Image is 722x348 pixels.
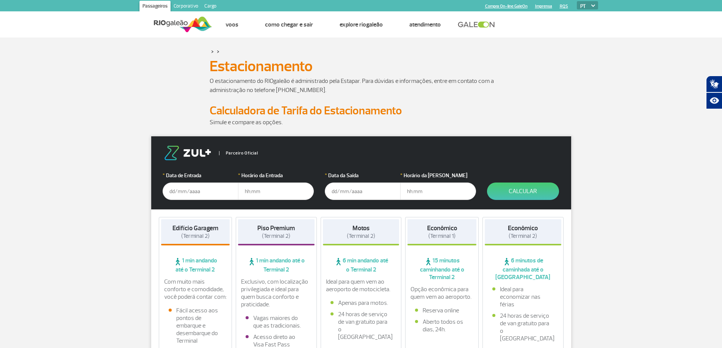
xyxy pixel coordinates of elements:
a: > [211,47,214,56]
li: Reserva online [415,307,469,314]
div: Plugin de acessibilidade da Hand Talk. [706,76,722,109]
a: Cargo [201,1,219,13]
span: Parceiro Oficial [219,151,258,155]
input: dd/mm/aaaa [163,183,238,200]
a: Como chegar e sair [265,21,313,28]
label: Data de Entrada [163,172,238,179]
li: 24 horas de serviço de van gratuito para o [GEOGRAPHIC_DATA] [330,311,392,341]
input: hh:mm [238,183,314,200]
a: Explore RIOgaleão [340,21,383,28]
p: Exclusivo, com localização privilegiada e ideal para quem busca conforto e praticidade. [241,278,312,308]
a: Atendimento [409,21,441,28]
h1: Estacionamento [210,60,513,73]
span: 15 minutos caminhando até o Terminal 2 [407,257,476,281]
span: (Terminal 2) [181,233,210,240]
a: > [217,47,219,56]
a: Passageiros [139,1,171,13]
p: Simule e compare as opções. [210,118,513,127]
span: 6 min andando até o Terminal 2 [323,257,399,273]
button: Abrir tradutor de língua de sinais. [706,76,722,92]
li: Vagas maiores do que as tradicionais. [246,314,307,329]
strong: Piso Premium [257,224,295,232]
p: Ideal para quem vem ao aeroporto de motocicleta. [326,278,396,293]
span: (Terminal 2) [262,233,290,240]
a: Corporativo [171,1,201,13]
li: Aberto todos os dias, 24h. [415,318,469,333]
h2: Calculadora de Tarifa do Estacionamento [210,104,513,118]
a: Compra On-line GaleOn [485,4,528,9]
span: (Terminal 1) [428,233,456,240]
strong: Motos [352,224,370,232]
span: 1 min andando até o Terminal 2 [238,257,315,273]
strong: Econômico [508,224,538,232]
p: O estacionamento do RIOgaleão é administrado pela Estapar. Para dúvidas e informações, entre em c... [210,76,513,95]
p: Opção econômica para quem vem ao aeroporto. [410,286,473,301]
span: 6 minutos de caminhada até o [GEOGRAPHIC_DATA] [485,257,561,281]
strong: Edifício Garagem [172,224,218,232]
li: Apenas para motos. [330,299,392,307]
span: (Terminal 2) [347,233,375,240]
input: hh:mm [400,183,476,200]
button: Abrir recursos assistivos. [706,92,722,109]
label: Horário da Entrada [238,172,314,179]
a: Imprensa [535,4,552,9]
label: Horário da [PERSON_NAME] [400,172,476,179]
span: 1 min andando até o Terminal 2 [161,257,230,273]
li: 24 horas de serviço de van gratuito para o [GEOGRAPHIC_DATA] [492,312,554,342]
a: Voos [226,21,238,28]
img: logo-zul.png [163,146,213,160]
li: Ideal para economizar nas férias [492,286,554,308]
li: Fácil acesso aos pontos de embarque e desembarque do Terminal [169,307,222,345]
label: Data da Saída [325,172,401,179]
a: RQS [560,4,568,9]
p: Com muito mais conforto e comodidade, você poderá contar com: [164,278,227,301]
strong: Econômico [427,224,457,232]
span: (Terminal 2) [509,233,537,240]
button: Calcular [487,183,559,200]
input: dd/mm/aaaa [325,183,401,200]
